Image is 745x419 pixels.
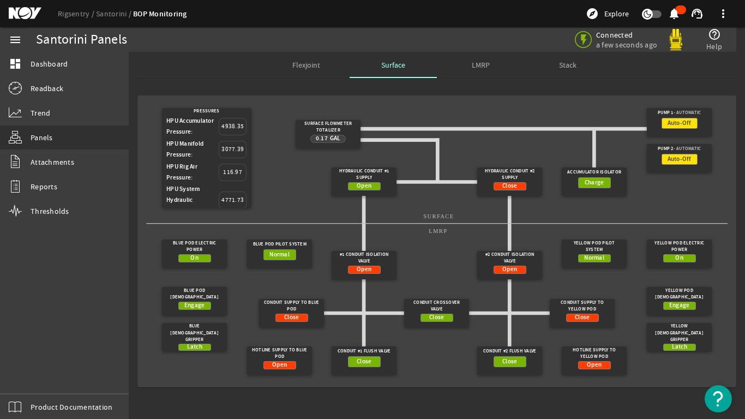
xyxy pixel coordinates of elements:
[357,356,371,367] span: Close
[166,139,219,160] div: HPU Manifold Pressure:
[250,240,309,249] div: Blue Pod Pilot System
[502,264,517,275] span: Open
[221,121,244,132] span: 4938.35
[650,108,708,118] div: Pump 1
[31,181,57,192] span: Reports
[223,167,242,178] span: 116.97
[407,299,466,314] div: Conduit Crossover Valve
[262,299,321,314] div: Conduit Supply To Blue Pod
[184,300,205,311] span: Engage
[165,323,224,344] div: Blue [DEMOGRAPHIC_DATA] Gripper
[221,195,244,206] span: 4771.73
[480,251,539,266] div: #2 Conduit Isolation Valve
[559,61,576,69] span: Stack
[502,356,517,367] span: Close
[565,240,623,254] div: Yellow Pod Pilot System
[581,5,633,22] button: Explore
[668,7,681,20] mat-icon: notifications
[710,1,736,27] button: more_vert
[335,167,393,182] div: Hydraulic Conduit #1 Supply
[587,360,602,370] span: Open
[672,342,687,352] span: Latch
[665,29,687,51] img: Yellowpod.svg
[480,346,539,356] div: Conduit #2 Flush Valve
[429,312,444,323] span: Close
[650,323,708,344] div: Yellow [DEMOGRAPHIC_DATA] Gripper
[31,132,53,143] span: Panels
[190,253,199,264] span: On
[675,253,683,264] span: On
[31,206,69,217] span: Thresholds
[604,8,629,19] span: Explore
[330,134,341,142] span: Gal
[668,154,692,165] span: Auto-Off
[705,385,732,412] button: Open Resource Center
[502,181,517,191] span: Close
[96,9,133,19] a: Santorini
[9,33,22,46] mat-icon: menu
[480,167,539,182] div: Hydraulic Conduit #2 Supply
[335,346,393,356] div: Conduit #1 Flush Valve
[272,360,287,370] span: Open
[668,118,692,129] span: Auto-Off
[575,312,590,323] span: Close
[165,287,224,302] div: Blue Pod [DEMOGRAPHIC_DATA]
[58,9,96,19] a: Rigsentry
[650,240,708,254] div: Yellow Pod Electric Power
[708,28,721,41] mat-icon: help_outline
[292,61,320,69] span: Flexjoint
[669,300,690,311] span: Engage
[284,312,299,323] span: Close
[586,7,599,20] mat-icon: explore
[36,34,127,45] div: Santorini Panels
[650,144,708,154] div: Pump 2
[316,134,328,142] span: 0.17
[472,61,490,69] span: LMRP
[553,299,611,314] div: Conduit Supply To Yellow Pod
[565,167,623,177] div: Accumulator Isolator
[357,264,371,275] span: Open
[166,108,247,115] div: Pressures
[706,41,722,52] span: Help
[166,161,219,183] div: HPU Rig Air Pressure:
[250,346,309,361] div: Hotline Supply To Blue Pod
[596,40,657,50] span: a few seconds ago
[31,402,112,412] span: Product Documentation
[299,120,357,135] div: Surface Flowmeter Totalizer
[357,181,371,191] span: Open
[9,57,22,70] mat-icon: dashboard
[165,240,224,254] div: Blue Pod Electric Power
[565,346,623,361] div: Hotline Supply To Yellow Pod
[166,184,219,217] div: HPU System Hydraulic Pressure:
[690,7,704,20] mat-icon: support_agent
[31,107,50,118] span: Trend
[269,249,290,260] span: Normal
[381,61,405,69] span: Surface
[133,9,187,19] a: BOP Monitoring
[31,83,63,94] span: Readback
[674,110,701,117] span: - Automatic
[584,253,604,264] span: Normal
[31,58,68,69] span: Dashboard
[221,144,244,155] span: 3077.39
[187,342,202,352] span: Latch
[596,30,657,40] span: Connected
[31,157,74,167] span: Attachments
[335,251,393,266] div: #1 Conduit Isolation Valve
[166,116,219,137] div: HPU Accumulator Pressure:
[585,177,604,188] span: Charge
[674,146,701,153] span: - Automatic
[650,287,708,302] div: Yellow Pod [DEMOGRAPHIC_DATA]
